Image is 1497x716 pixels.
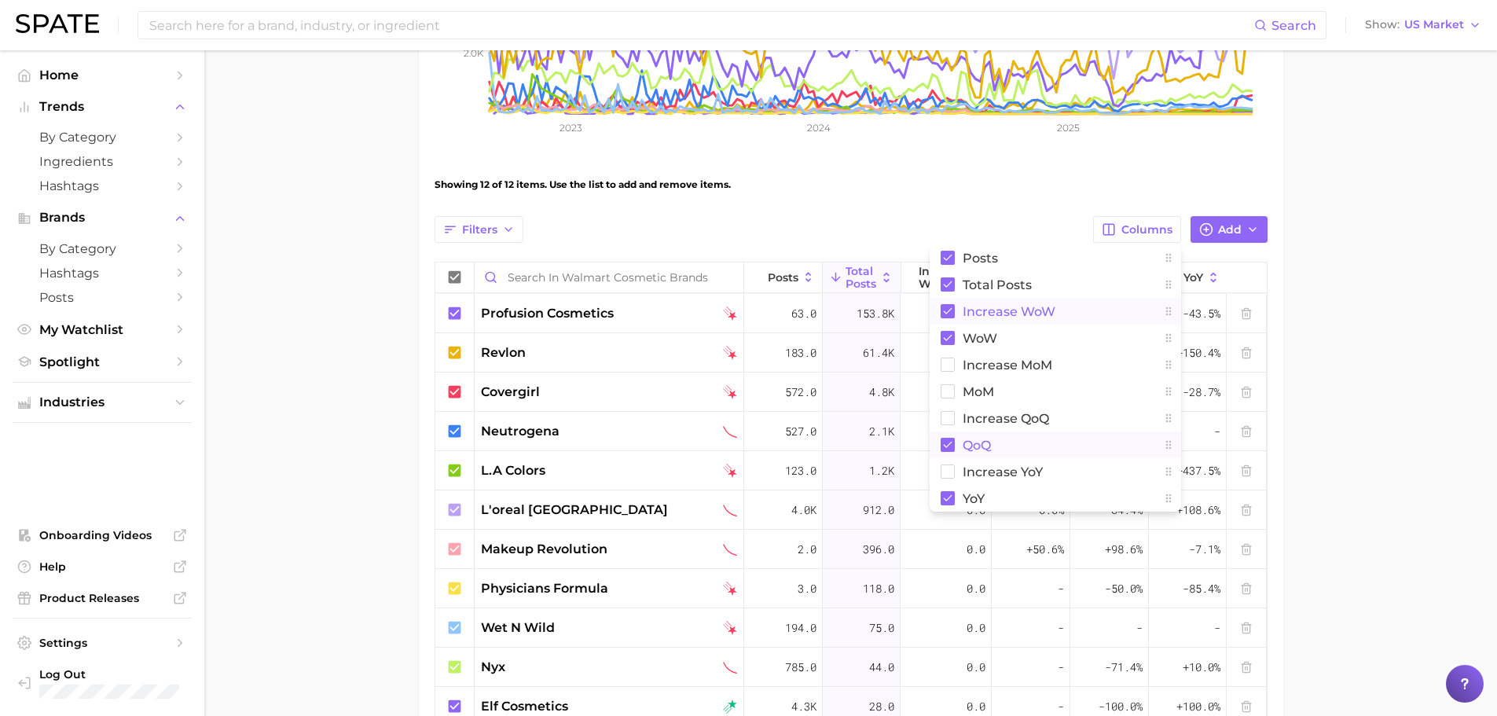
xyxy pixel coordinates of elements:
img: instagram falling star [723,385,737,399]
button: makeup revolutioninstagram sustained decliner2.0396.00.0+50.6%+98.6%-7.1% [435,530,1267,569]
a: Ingredients [13,149,192,174]
img: instagram falling star [723,307,737,321]
span: 4.3k [791,697,816,716]
span: -28.7% [1183,383,1220,402]
span: 2.0 [798,540,816,559]
span: YoY [963,492,985,505]
span: 0.0 [967,540,985,559]
img: instagram rising star [723,699,737,714]
img: instagram falling star [723,346,737,360]
span: 44.0 [869,658,894,677]
span: -100.0% [1099,697,1143,716]
button: physicians formulainstagram falling star3.0118.00.0--50.0%-85.4% [435,569,1267,608]
button: Trends [13,95,192,119]
span: 2.1k [869,422,894,441]
span: neutrogena [481,422,560,441]
span: - [1214,619,1220,637]
a: My Watchlist [13,318,192,342]
span: +100.0% [1176,697,1220,716]
span: 194.0 [785,619,816,637]
span: by Category [39,241,165,256]
span: profusion cosmetics [481,304,614,323]
tspan: 2.0k [464,47,484,59]
button: Add [1191,216,1268,243]
button: revloninstagram falling star183.061.4k-33.0-35.0%+34.7%+150.4% [435,333,1267,373]
span: WoW [963,332,997,345]
a: Onboarding Videos [13,523,192,547]
span: l.a colors [481,461,545,480]
span: makeup revolution [481,540,607,559]
span: physicians formula [481,579,608,598]
img: instagram sustained decliner [723,542,737,556]
span: -50.0% [1105,579,1143,598]
button: Increase WoW [901,263,992,293]
tspan: 2025 [1056,122,1079,134]
span: -43.5% [1183,304,1220,323]
span: Posts [768,271,798,284]
span: Search [1271,18,1316,33]
img: instagram falling star [723,464,737,478]
a: Log out. Currently logged in with e-mail amber.tilley@loreal.com. [13,663,192,703]
span: covergirl [481,383,540,402]
span: 0.0 [967,619,985,637]
span: +108.6% [1176,501,1220,520]
span: Total Posts [963,278,1032,292]
button: Posts [744,263,823,293]
img: instagram sustained decliner [723,424,737,439]
button: neutrogenainstagram sustained decliner527.02.1k-5.0-68.4%-- [435,412,1267,451]
span: 183.0 [785,343,816,362]
img: instagram falling star [723,621,737,635]
span: +150.4% [1176,343,1220,362]
span: revlon [481,343,526,362]
span: +50.6% [1026,540,1064,559]
span: elf cosmetics [481,697,568,716]
span: 28.0 [869,697,894,716]
button: Industries [13,391,192,414]
span: 4.8k [869,383,894,402]
span: Onboarding Videos [39,528,165,542]
span: - [1058,619,1064,637]
span: Log Out [39,667,179,681]
span: 75.0 [869,619,894,637]
span: 1.2k [869,461,894,480]
button: ShowUS Market [1361,15,1485,35]
span: Increase QoQ [963,412,1049,425]
button: covergirlinstagram falling star572.04.8k+1.0+31.0%+44.7%-28.7% [435,373,1267,412]
tspan: 2024 [807,122,831,134]
span: Increase WoW [963,305,1055,318]
span: 785.0 [785,658,816,677]
a: Product Releases [13,586,192,610]
a: Settings [13,631,192,655]
span: Posts [963,252,998,265]
span: wet n wild [481,619,555,637]
span: +437.5% [1176,461,1220,480]
span: 4.0k [791,501,816,520]
button: l'oreal [GEOGRAPHIC_DATA]instagram sustained decliner4.0k912.00.00.0%-64.4%+108.6% [435,490,1267,530]
a: Home [13,63,192,87]
input: Search here for a brand, industry, or ingredient [148,12,1254,39]
span: Industries [39,395,165,409]
span: nyx [481,658,505,677]
span: Brands [39,211,165,225]
span: Hashtags [39,178,165,193]
span: by Category [39,130,165,145]
a: Posts [13,285,192,310]
span: MoM [963,385,994,398]
span: Increase YoY [963,465,1043,479]
span: 63.0 [791,304,816,323]
span: Posts [39,290,165,305]
span: +98.6% [1105,540,1143,559]
a: by Category [13,237,192,261]
span: Help [39,560,165,574]
img: instagram falling star [723,582,737,596]
span: Ingredients [39,154,165,169]
a: Help [13,555,192,578]
span: Increase MoM [963,358,1052,372]
span: Hashtags [39,266,165,281]
span: Show [1365,20,1400,29]
span: - [1136,619,1143,637]
span: 0.0 [967,697,985,716]
div: Showing 12 of 12 items. Use the list to add and remove items. [435,163,1268,207]
span: Columns [1121,223,1172,237]
span: Trends [39,100,165,114]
